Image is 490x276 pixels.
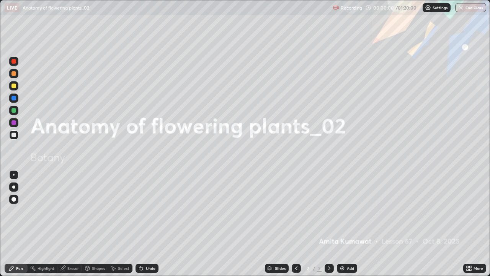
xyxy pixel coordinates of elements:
p: Anatomy of flowering plants_02 [23,5,89,11]
div: 2 [304,266,312,271]
button: End Class [455,3,486,12]
p: Settings [433,6,448,10]
div: Eraser [67,266,79,270]
div: / [313,266,315,271]
img: add-slide-button [339,265,345,271]
div: 2 [317,265,322,272]
div: Highlight [38,266,54,270]
p: Recording [341,5,362,11]
div: Undo [146,266,155,270]
div: Select [118,266,129,270]
div: Slides [275,266,286,270]
img: class-settings-icons [425,5,431,11]
div: Pen [16,266,23,270]
div: Add [347,266,354,270]
img: recording.375f2c34.svg [333,5,339,11]
img: end-class-cross [458,5,464,11]
p: LIVE [7,5,17,11]
div: Shapes [92,266,105,270]
div: More [474,266,483,270]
